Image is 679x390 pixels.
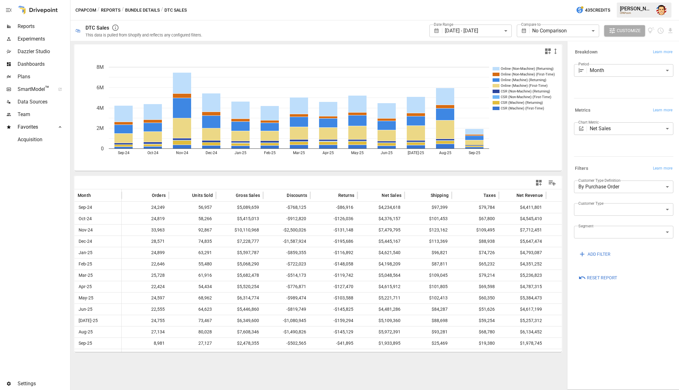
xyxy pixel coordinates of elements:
text: 4M [97,105,104,111]
span: $68,780 [455,326,496,337]
span: -$86,916 [313,202,354,213]
img: Austin Gardner-Smith [656,5,666,15]
span: 68,962 [172,292,213,304]
button: Customize [604,25,645,36]
span: Jan-25 [78,247,93,258]
span: Orders [152,192,166,198]
span: -$126,036 [313,213,354,224]
span: Feb-25 [78,259,93,270]
span: $88,698 [408,315,449,326]
svg: A chart. [75,58,562,171]
span: -$1,587,924 [266,236,307,247]
span: $4,615,912 [361,281,401,292]
span: $5,068,290 [219,259,260,270]
span: $59,254 [455,315,496,326]
button: Manage Columns [545,176,559,190]
span: 24,819 [125,213,166,224]
text: Online (Non-Machine) (Returning) [501,67,554,71]
text: 6M [97,85,104,91]
span: Dec-24 [78,236,93,247]
button: Austin Gardner-Smith [653,1,670,19]
span: Net Revenue [516,192,543,198]
span: 27,127 [172,338,213,349]
text: Dec-24 [206,151,217,155]
span: Reports [18,23,69,30]
text: CSR (Non-Machine) (First-Time) [501,95,551,99]
span: Reset Report [587,274,617,282]
text: 2M [97,125,104,131]
span: $4,481,286 [361,304,401,315]
span: -$145,825 [313,304,354,315]
span: -$776,871 [266,281,307,292]
span: $4,376,157 [361,213,401,224]
span: -$514,173 [266,270,307,281]
span: Learn more [653,107,672,114]
span: $7,228,777 [219,236,260,247]
span: $19,380 [455,338,496,349]
button: Reset Report [574,272,621,284]
span: Learn more [653,49,672,55]
span: $5,109,360 [361,315,401,326]
span: $4,234,618 [361,202,401,213]
span: $2,478,355 [219,338,260,349]
span: -$2,500,026 [266,225,307,236]
span: $4,351,252 [502,259,543,270]
span: $4,787,315 [502,281,543,292]
button: Sort [91,191,100,200]
span: -$912,820 [266,213,307,224]
span: Team [18,111,69,118]
button: CPAPcom [75,6,96,14]
button: Download report [667,27,674,34]
span: 28,571 [125,236,166,247]
span: $79,784 [455,202,496,213]
span: -$148,058 [313,259,354,270]
div: [DATE] - [DATE] [445,25,511,37]
span: 55,480 [172,259,213,270]
text: Aug-25 [439,151,451,155]
span: Plans [18,73,69,81]
button: Sort [142,191,151,200]
span: $6,349,600 [219,315,260,326]
div: / [122,6,124,14]
span: $10,110,968 [219,225,260,236]
div: CPAPcom [620,12,653,14]
span: $5,048,564 [361,270,401,281]
span: Taxes [483,192,496,198]
text: Nov-24 [176,151,188,155]
span: [DATE]-25 [78,315,99,326]
button: ADD FILTER [574,248,615,260]
h6: Metrics [575,107,590,114]
span: Net Sales [382,192,401,198]
span: Discounts [287,192,307,198]
span: Units Sold [192,192,213,198]
span: $4,617,199 [502,304,543,315]
text: Apr-25 [323,151,334,155]
span: $74,726 [455,247,496,258]
span: $101,453 [408,213,449,224]
span: -$131,148 [313,225,354,236]
span: Settings [18,380,69,387]
span: 22,646 [125,259,166,270]
span: -$159,294 [313,315,354,326]
span: $101,805 [408,281,449,292]
h6: Filters [575,165,588,172]
div: Net Sales [590,122,673,135]
span: $123,162 [408,225,449,236]
span: $6,134,452 [502,326,543,337]
span: $7,712,451 [502,225,543,236]
span: 80,028 [172,326,213,337]
span: $5,257,312 [502,315,543,326]
span: $93,281 [408,326,449,337]
div: / [97,6,100,14]
span: $65,232 [455,259,496,270]
span: Apr-25 [78,281,93,292]
span: $87,811 [408,259,449,270]
span: May-25 [78,292,94,304]
button: Sort [421,191,430,200]
span: Dashboards [18,60,69,68]
text: Jan-25 [235,151,246,155]
span: $4,621,540 [361,247,401,258]
button: Sort [329,191,338,200]
label: Period [578,61,589,67]
span: Shipping [431,192,449,198]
